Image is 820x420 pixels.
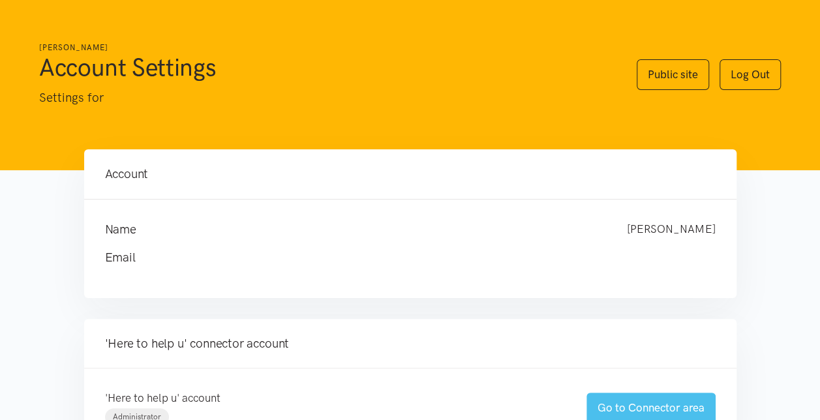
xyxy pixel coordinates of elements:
h4: Account [105,165,716,183]
p: Settings for [39,88,611,108]
p: 'Here to help u' account [105,389,560,407]
a: Public site [637,59,709,90]
h6: [PERSON_NAME] [39,42,611,54]
div: [PERSON_NAME] [614,220,729,239]
h4: Name [105,220,601,239]
h4: 'Here to help u' connector account [105,335,716,353]
h4: Email [105,248,690,267]
a: Log Out [720,59,781,90]
h1: Account Settings [39,52,611,83]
